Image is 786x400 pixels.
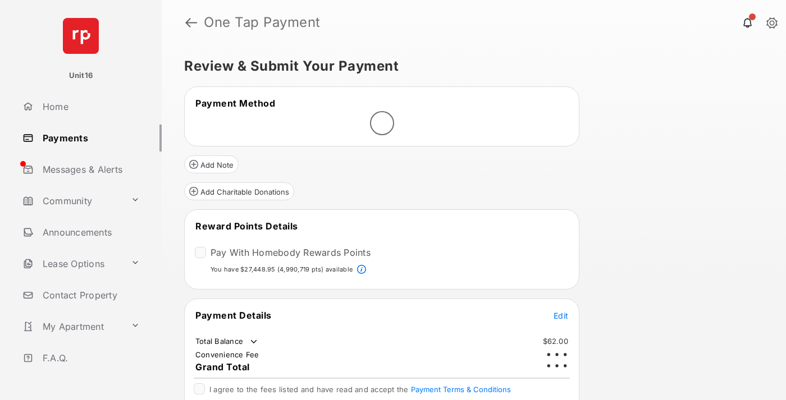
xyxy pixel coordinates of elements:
strong: One Tap Payment [204,16,321,29]
a: My Apartment [18,313,126,340]
button: Add Charitable Donations [184,182,294,200]
a: Home [18,93,162,120]
label: Pay With Homebody Rewards Points [211,247,371,258]
p: You have $27,448.95 (4,990,719 pts) available [211,265,353,274]
span: Edit [554,311,568,320]
h5: Review & Submit Your Payment [184,59,755,73]
td: Total Balance [195,336,259,347]
a: Messages & Alerts [18,156,162,183]
span: Payment Method [195,98,275,109]
p: Unit16 [69,70,93,81]
a: F.A.Q. [18,344,162,371]
button: I agree to the fees listed and have read and accept the [411,385,511,394]
span: I agree to the fees listed and have read and accept the [209,385,511,394]
a: Community [18,187,126,214]
a: Announcements [18,219,162,246]
button: Add Note [184,155,239,173]
img: svg+xml;base64,PHN2ZyB4bWxucz0iaHR0cDovL3d3dy53My5vcmcvMjAwMC9zdmciIHdpZHRoPSI2NCIgaGVpZ2h0PSI2NC... [63,18,99,54]
span: Grand Total [195,361,250,373]
td: $62.00 [542,336,569,346]
a: Lease Options [18,250,126,277]
a: Contact Property [18,282,162,309]
td: Convenience Fee [195,350,260,360]
a: Payments [18,125,162,151]
button: Edit [554,310,568,321]
span: Payment Details [195,310,272,321]
span: Reward Points Details [195,220,298,232]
